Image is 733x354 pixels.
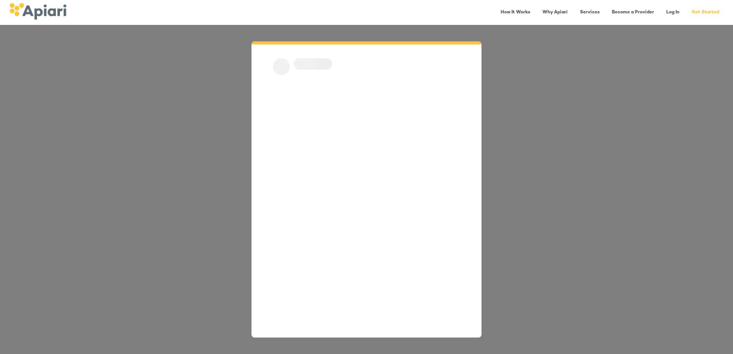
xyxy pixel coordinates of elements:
a: How It Works [496,5,535,20]
a: Become a Provider [607,5,659,20]
a: Why Apiari [538,5,572,20]
a: Services [575,5,604,20]
a: Get Started [687,5,724,20]
img: logo [9,3,66,20]
a: Log In [662,5,684,20]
